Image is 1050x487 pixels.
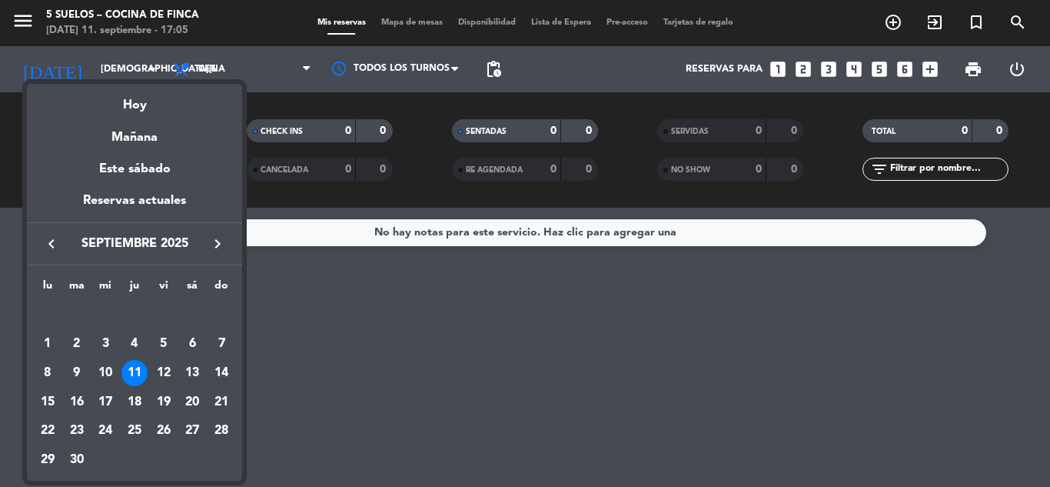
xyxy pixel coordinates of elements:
div: 4 [121,331,148,357]
div: 30 [64,447,90,473]
td: 18 de septiembre de 2025 [120,388,149,417]
div: 10 [92,360,118,386]
div: 8 [35,360,61,386]
div: 9 [64,360,90,386]
div: 12 [151,360,177,386]
td: 29 de septiembre de 2025 [33,445,62,475]
div: 21 [208,389,234,415]
button: keyboard_arrow_right [204,234,231,254]
td: 27 de septiembre de 2025 [178,417,208,446]
div: 1 [35,331,61,357]
td: 25 de septiembre de 2025 [120,417,149,446]
div: 15 [35,389,61,415]
td: 5 de septiembre de 2025 [149,330,178,359]
td: 4 de septiembre de 2025 [120,330,149,359]
td: 1 de septiembre de 2025 [33,330,62,359]
th: sábado [178,277,208,301]
div: 28 [208,419,234,445]
th: lunes [33,277,62,301]
div: 3 [92,331,118,357]
td: 6 de septiembre de 2025 [178,330,208,359]
td: 24 de septiembre de 2025 [91,417,120,446]
div: 29 [35,447,61,473]
td: 26 de septiembre de 2025 [149,417,178,446]
div: Hoy [27,84,242,115]
span: septiembre 2025 [65,234,204,254]
th: miércoles [91,277,120,301]
th: jueves [120,277,149,301]
td: 21 de septiembre de 2025 [207,388,236,417]
div: 26 [151,419,177,445]
th: viernes [149,277,178,301]
div: 11 [121,360,148,386]
th: martes [62,277,91,301]
div: 20 [179,389,205,415]
td: 14 de septiembre de 2025 [207,359,236,388]
td: 16 de septiembre de 2025 [62,388,91,417]
td: 20 de septiembre de 2025 [178,388,208,417]
div: Mañana [27,116,242,148]
td: 7 de septiembre de 2025 [207,330,236,359]
div: 23 [64,419,90,445]
div: 17 [92,389,118,415]
div: 6 [179,331,205,357]
div: 5 [151,331,177,357]
div: Este sábado [27,148,242,191]
td: 2 de septiembre de 2025 [62,330,91,359]
td: 8 de septiembre de 2025 [33,359,62,388]
div: 19 [151,389,177,415]
div: Reservas actuales [27,191,242,222]
td: 13 de septiembre de 2025 [178,359,208,388]
th: domingo [207,277,236,301]
td: 11 de septiembre de 2025 [120,359,149,388]
div: 14 [208,360,234,386]
i: keyboard_arrow_left [42,235,61,253]
td: 9 de septiembre de 2025 [62,359,91,388]
div: 22 [35,419,61,445]
td: 15 de septiembre de 2025 [33,388,62,417]
div: 27 [179,419,205,445]
div: 7 [208,331,234,357]
div: 16 [64,389,90,415]
div: 24 [92,419,118,445]
button: keyboard_arrow_left [38,234,65,254]
td: 10 de septiembre de 2025 [91,359,120,388]
td: SEP. [33,301,236,330]
td: 22 de septiembre de 2025 [33,417,62,446]
td: 19 de septiembre de 2025 [149,388,178,417]
td: 23 de septiembre de 2025 [62,417,91,446]
td: 17 de septiembre de 2025 [91,388,120,417]
div: 25 [121,419,148,445]
td: 30 de septiembre de 2025 [62,445,91,475]
td: 12 de septiembre de 2025 [149,359,178,388]
div: 18 [121,389,148,415]
div: 2 [64,331,90,357]
div: 13 [179,360,205,386]
i: keyboard_arrow_right [208,235,227,253]
td: 3 de septiembre de 2025 [91,330,120,359]
td: 28 de septiembre de 2025 [207,417,236,446]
